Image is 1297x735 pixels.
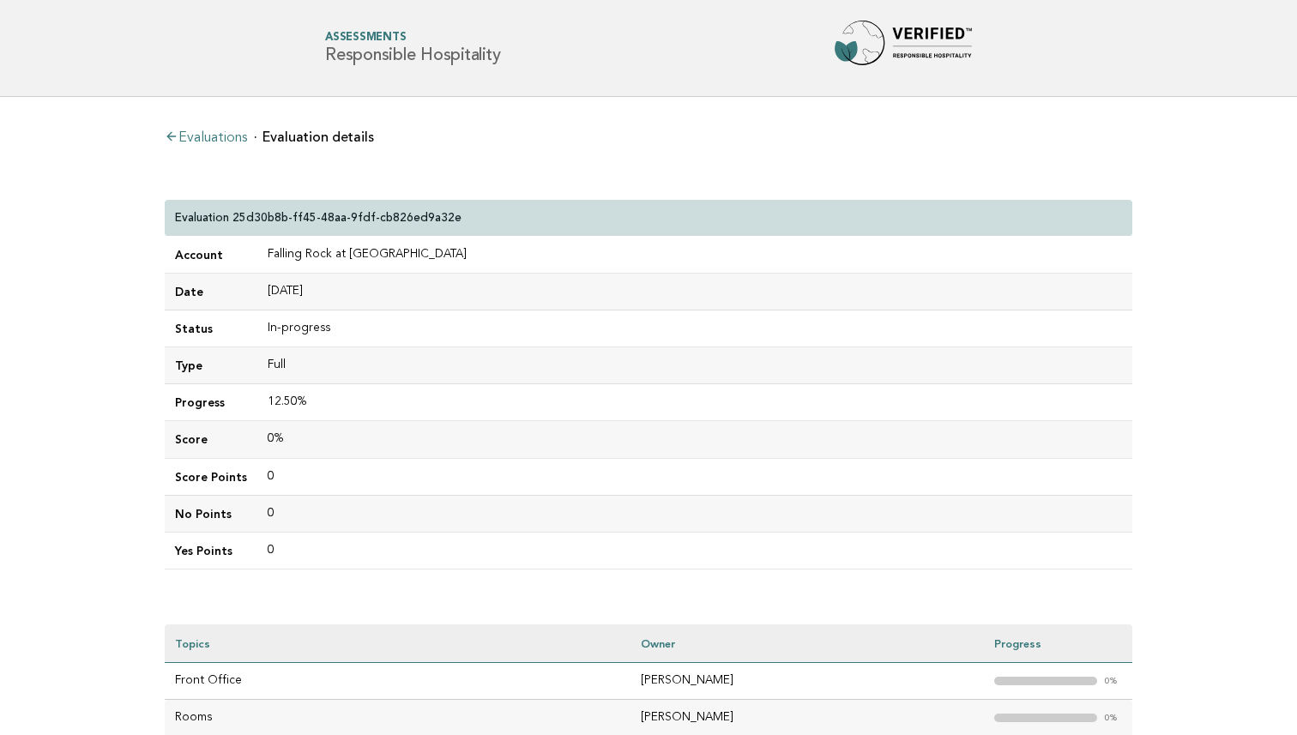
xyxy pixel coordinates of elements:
td: Front Office [165,663,630,700]
td: Yes Points [165,532,257,569]
td: [DATE] [257,274,1132,310]
td: 0 [257,532,1132,569]
td: 12.50% [257,384,1132,421]
li: Evaluation details [254,130,374,144]
p: Evaluation 25d30b8b-ff45-48aa-9fdf-cb826ed9a32e [175,210,461,226]
th: Topics [165,624,630,663]
td: Status [165,310,257,347]
td: 0 [257,495,1132,532]
td: 0 [257,458,1132,495]
th: Progress [984,624,1132,663]
td: In-progress [257,310,1132,347]
td: Score [165,421,257,458]
td: No Points [165,495,257,532]
a: Evaluations [165,131,247,145]
img: Forbes Travel Guide [835,21,972,75]
em: 0% [1104,714,1119,723]
span: Assessments [325,33,500,44]
em: 0% [1104,677,1119,686]
td: Falling Rock at [GEOGRAPHIC_DATA] [257,237,1132,274]
td: Account [165,237,257,274]
h1: Responsible Hospitality [325,33,500,64]
td: [PERSON_NAME] [630,663,984,700]
td: Progress [165,384,257,421]
td: Full [257,347,1132,384]
td: Date [165,274,257,310]
td: Type [165,347,257,384]
th: Owner [630,624,984,663]
td: Score Points [165,458,257,495]
td: 0% [257,421,1132,458]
